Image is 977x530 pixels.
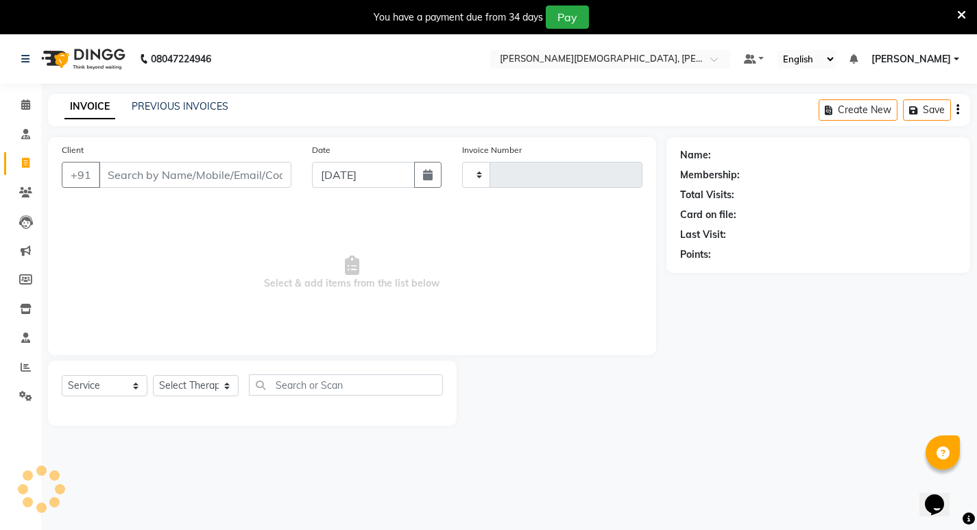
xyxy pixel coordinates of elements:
[151,40,211,78] b: 08047224946
[680,248,711,262] div: Points:
[35,40,129,78] img: logo
[132,100,228,112] a: PREVIOUS INVOICES
[62,144,84,156] label: Client
[64,95,115,119] a: INVOICE
[871,52,951,67] span: [PERSON_NAME]
[680,208,736,222] div: Card on file:
[462,144,522,156] label: Invoice Number
[374,10,543,25] div: You have a payment due from 34 days
[312,144,330,156] label: Date
[919,475,963,516] iframe: chat widget
[62,204,642,341] span: Select & add items from the list below
[249,374,443,396] input: Search or Scan
[819,99,897,121] button: Create New
[680,228,726,242] div: Last Visit:
[546,5,589,29] button: Pay
[99,162,291,188] input: Search by Name/Mobile/Email/Code
[680,188,734,202] div: Total Visits:
[62,162,100,188] button: +91
[680,168,740,182] div: Membership:
[903,99,951,121] button: Save
[680,148,711,162] div: Name:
